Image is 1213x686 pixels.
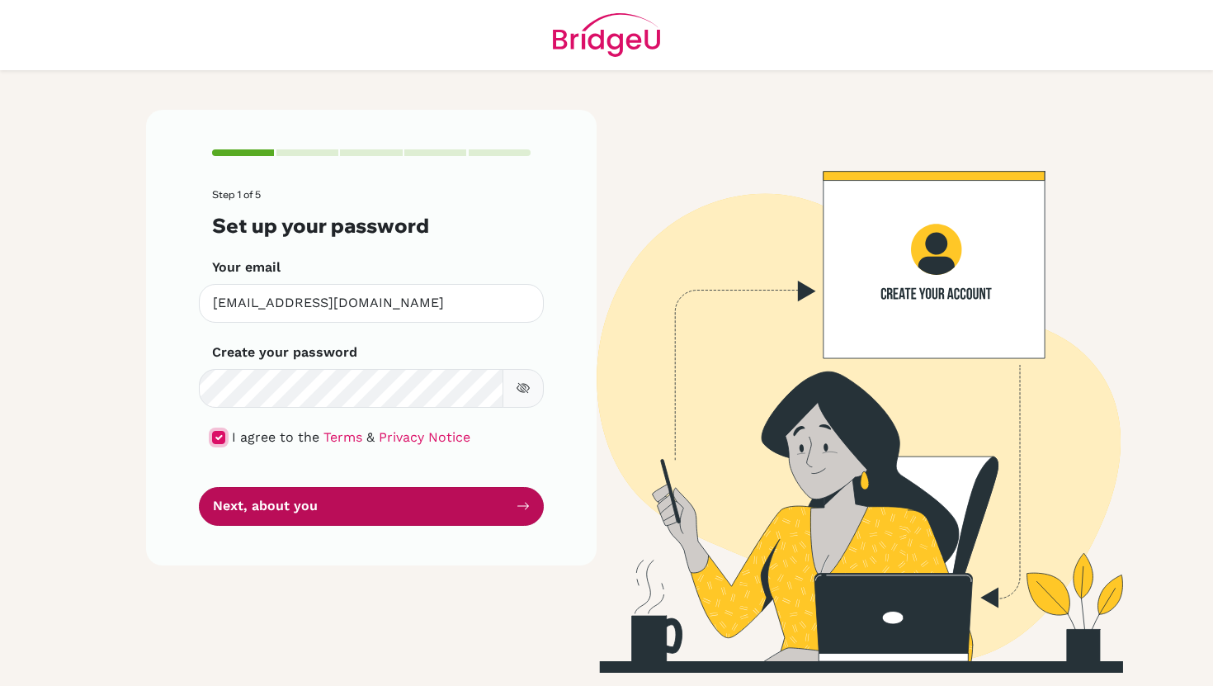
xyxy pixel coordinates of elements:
label: Create your password [212,343,357,362]
input: Insert your email* [199,284,544,323]
a: Terms [323,429,362,445]
h3: Set up your password [212,214,531,238]
a: Privacy Notice [379,429,470,445]
label: Your email [212,258,281,277]
span: & [366,429,375,445]
button: Next, about you [199,487,544,526]
span: Step 1 of 5 [212,188,261,201]
span: I agree to the [232,429,319,445]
